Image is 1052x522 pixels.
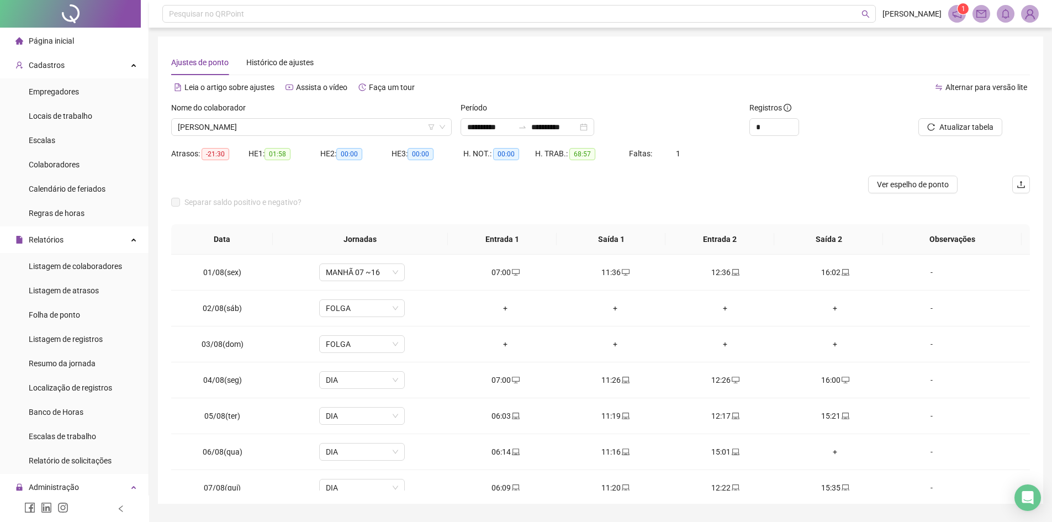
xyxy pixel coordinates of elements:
[899,302,964,314] div: -
[184,83,274,92] span: Leia o artigo sobre ajustes
[621,448,630,456] span: laptop
[29,456,112,465] span: Relatório de solicitações
[15,61,23,69] span: user-add
[676,149,680,158] span: 1
[29,383,112,392] span: Localização de registros
[789,410,881,422] div: 15:21
[203,447,242,456] span: 06/08(qua)
[326,372,398,388] span: DIA
[679,482,771,494] div: 12:22
[861,10,870,18] span: search
[29,335,103,344] span: Listagem de registros
[117,505,125,513] span: left
[29,36,74,45] span: Página inicial
[958,3,969,14] sup: 1
[265,148,290,160] span: 01:58
[569,446,662,458] div: 11:16
[621,376,630,384] span: laptop
[29,432,96,441] span: Escalas de trabalho
[535,147,629,160] div: H. TRAB.:
[840,268,849,276] span: laptop
[15,236,23,244] span: file
[679,338,771,350] div: +
[1017,180,1025,189] span: upload
[679,374,771,386] div: 12:26
[1014,484,1041,511] div: Open Intercom Messenger
[392,147,463,160] div: HE 3:
[731,268,739,276] span: laptop
[731,448,739,456] span: laptop
[511,484,520,492] span: laptop
[461,102,494,114] label: Período
[557,224,665,255] th: Saída 1
[1022,6,1038,22] img: 85808
[882,8,942,20] span: [PERSON_NAME]
[774,224,883,255] th: Saída 2
[569,266,662,278] div: 11:36
[459,482,552,494] div: 06:09
[840,376,849,384] span: desktop
[789,446,881,458] div: +
[408,148,434,160] span: 00:00
[29,310,80,319] span: Folha de ponto
[326,300,398,317] span: FOLGA
[203,268,241,277] span: 01/08(sex)
[899,410,964,422] div: -
[840,484,849,492] span: laptop
[29,359,96,368] span: Resumo da jornada
[749,102,791,114] span: Registros
[679,446,771,458] div: 15:01
[569,338,662,350] div: +
[29,87,79,96] span: Empregadores
[202,340,244,349] span: 03/08(dom)
[29,112,92,120] span: Locais de trabalho
[569,374,662,386] div: 11:26
[899,374,964,386] div: -
[789,338,881,350] div: +
[203,376,242,384] span: 04/08(seg)
[29,408,83,416] span: Banco de Horas
[171,58,229,67] span: Ajustes de ponto
[679,302,771,314] div: +
[204,412,240,420] span: 05/08(ter)
[569,148,595,160] span: 68:57
[976,9,986,19] span: mail
[358,83,366,91] span: history
[448,224,557,255] th: Entrada 1
[326,479,398,496] span: DIA
[945,83,1027,92] span: Alternar para versão lite
[29,262,122,271] span: Listagem de colaboradores
[518,123,527,131] span: swap-right
[899,446,964,458] div: -
[273,224,448,255] th: Jornadas
[326,264,398,281] span: MANHÃ 07 ~16
[204,483,241,492] span: 07/08(qui)
[171,224,273,255] th: Data
[961,5,965,13] span: 1
[892,233,1013,245] span: Observações
[29,483,79,492] span: Administração
[180,196,306,208] span: Separar saldo positivo e negativo?
[899,338,964,350] div: -
[249,147,320,160] div: HE 1:
[178,119,445,135] span: THAÍS PATRÍCIO PEREIRA DA CRUZ
[459,446,552,458] div: 06:14
[621,268,630,276] span: desktop
[493,148,519,160] span: 00:00
[336,148,362,160] span: 00:00
[789,302,881,314] div: +
[171,102,253,114] label: Nome do colaborador
[731,376,739,384] span: desktop
[459,338,552,350] div: +
[29,209,84,218] span: Regras de horas
[511,268,520,276] span: desktop
[621,412,630,420] span: laptop
[296,83,347,92] span: Assista o vídeo
[511,376,520,384] span: desktop
[459,266,552,278] div: 07:00
[459,302,552,314] div: +
[789,482,881,494] div: 15:35
[789,266,881,278] div: 16:02
[439,124,446,130] span: down
[569,482,662,494] div: 11:20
